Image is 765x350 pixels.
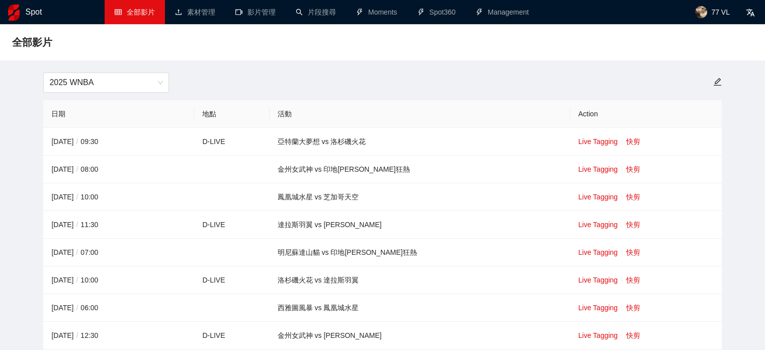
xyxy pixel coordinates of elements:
a: 快剪 [626,331,640,339]
span: / [73,193,80,201]
td: 亞特蘭大夢想 vs 洛杉磯火花 [270,128,570,156]
a: 快剪 [626,137,640,146]
a: 快剪 [626,165,640,173]
a: Live Tagging [578,276,618,284]
td: D-LIVE [194,322,269,349]
th: 活動 [270,100,570,128]
span: / [73,331,80,339]
td: 洛杉磯火花 vs 達拉斯羽翼 [270,266,570,294]
a: thunderboltManagement [476,8,529,16]
td: 金州女武神 vs [PERSON_NAME] [270,322,570,349]
span: / [73,221,80,229]
td: [DATE] 10:00 [43,183,194,211]
a: video-camera影片管理 [235,8,276,16]
td: 明尼蘇達山貓 vs 印地[PERSON_NAME]狂熱 [270,239,570,266]
th: Action [570,100,722,128]
span: 全部影片 [12,34,52,50]
td: D-LIVE [194,211,269,239]
td: 達拉斯羽翼 vs [PERSON_NAME] [270,211,570,239]
img: avatar [695,6,707,18]
a: Live Tagging [578,193,618,201]
span: 全部影片 [127,8,155,16]
span: / [73,165,80,173]
a: Live Tagging [578,165,618,173]
td: [DATE] 10:00 [43,266,194,294]
a: 快剪 [626,193,640,201]
td: [DATE] 09:30 [43,128,194,156]
td: D-LIVE [194,266,269,294]
img: logo [8,5,20,21]
a: thunderboltSpot360 [417,8,456,16]
span: / [73,304,80,312]
a: 快剪 [626,304,640,312]
a: Live Tagging [578,248,618,256]
td: [DATE] 11:30 [43,211,194,239]
span: / [73,248,80,256]
th: 日期 [43,100,194,128]
span: table [115,9,122,16]
td: [DATE] 12:30 [43,322,194,349]
td: D-LIVE [194,128,269,156]
span: 2025 WNBA [49,73,163,92]
a: 快剪 [626,276,640,284]
th: 地點 [194,100,269,128]
a: Live Tagging [578,331,618,339]
a: 快剪 [626,221,640,229]
a: Live Tagging [578,304,618,312]
a: 快剪 [626,248,640,256]
td: 金州女武神 vs 印地[PERSON_NAME]狂熱 [270,156,570,183]
a: thunderboltMoments [356,8,397,16]
a: upload素材管理 [175,8,215,16]
span: / [73,276,80,284]
td: [DATE] 06:00 [43,294,194,322]
td: [DATE] 08:00 [43,156,194,183]
td: 西雅圖風暴 vs 鳳凰城水星 [270,294,570,322]
td: 鳳凰城水星 vs 芝加哥天空 [270,183,570,211]
td: [DATE] 07:00 [43,239,194,266]
a: Live Tagging [578,221,618,229]
span: edit [713,78,722,86]
span: / [73,137,80,146]
a: search片段搜尋 [296,8,336,16]
a: Live Tagging [578,137,618,146]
